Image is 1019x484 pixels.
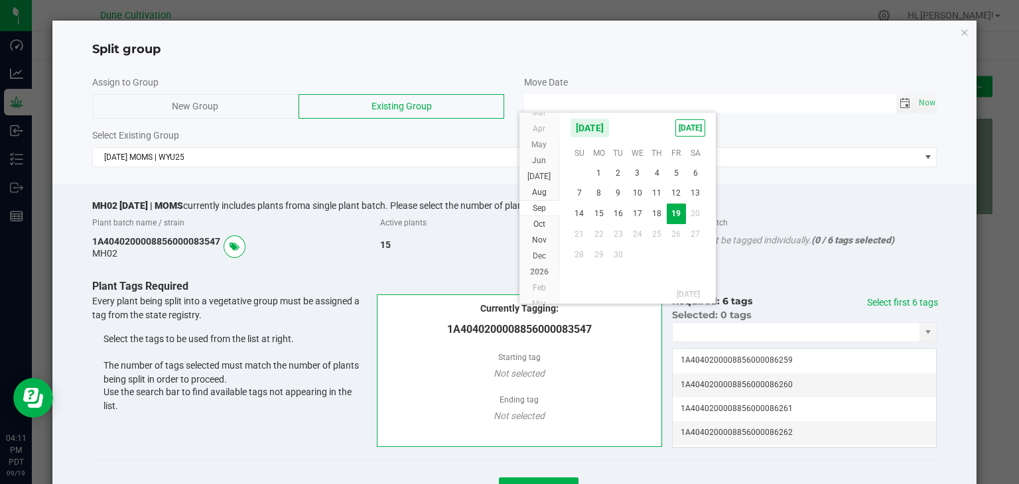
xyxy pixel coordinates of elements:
[570,183,589,204] span: 7
[628,204,647,224] td: Wednesday, September 17, 2025
[589,143,608,163] th: Mo
[172,101,218,111] span: New Group
[532,188,547,197] span: Aug
[532,299,546,308] span: Mar
[494,410,545,421] span: Not selected
[92,296,368,412] span: Every plant being split into a vegetative group must be assigned a tag from the state registry.
[570,143,589,163] th: Su
[92,278,947,294] p: Plant Tags Required
[224,235,245,258] span: Select plant tags
[628,183,647,204] td: Wednesday, September 10, 2025
[667,163,686,184] td: Friday, September 5, 2025
[608,163,628,184] td: Tuesday, September 2, 2025
[647,204,666,224] td: Thursday, September 18, 2025
[589,163,608,184] span: 1
[533,251,546,261] span: Dec
[533,219,545,229] span: Oct
[570,284,705,304] th: [DATE]
[686,163,705,184] span: 6
[673,421,937,445] td: 1A4040200008856000086262
[628,204,647,224] span: 17
[667,204,686,224] span: 19
[532,108,546,117] span: Mar
[589,204,608,224] span: 15
[673,323,920,341] input: NO DATA FOUND
[92,248,361,259] div: MH02
[103,385,368,412] li: Use the search bar to find available tags not appearing in the list.
[686,183,705,204] span: 13
[667,204,686,224] td: Friday, September 19, 2025
[532,235,547,245] span: Nov
[570,204,589,224] td: Sunday, September 14, 2025
[527,172,551,181] span: [DATE]
[867,297,938,308] a: Select first 6 tags
[82,211,371,235] div: Plant batch name / strain
[686,143,705,163] th: Sa
[589,163,608,184] td: Monday, September 1, 2025
[570,183,589,204] td: Sunday, September 7, 2025
[659,235,947,245] div: Plants must be tagged individually.
[675,119,705,137] span: [DATE]
[103,359,368,385] li: The number of tags selected must match the number of plants being split in order to proceed.
[628,163,647,184] span: 3
[103,332,368,359] li: Select the tags to be used from the list at right.
[530,267,549,276] span: 2026
[659,211,947,235] div: New plant batch
[589,204,608,224] td: Monday, September 15, 2025
[915,94,937,113] span: select
[533,124,545,133] span: Apr
[92,235,361,248] div: 1A4040200008856000083547
[92,77,159,88] span: Assign to Group
[608,183,628,204] span: 9
[647,204,666,224] span: 18
[500,394,539,406] label: Ending tag
[647,163,666,184] td: Thursday, September 4, 2025
[686,183,705,204] td: Saturday, September 13, 2025
[647,183,666,204] td: Thursday, September 11, 2025
[589,183,608,204] span: 8
[673,397,937,421] td: 1A4040200008856000086261
[533,204,546,213] span: Sep
[370,211,514,235] div: Active plants
[673,445,937,469] td: 1A4040200008856000086263
[916,93,938,113] span: Set Current date
[570,204,589,224] span: 14
[532,156,546,165] span: Jun
[667,183,686,204] td: Friday, September 12, 2025
[92,200,305,211] span: currently includes plants from
[628,143,647,163] th: We
[13,378,53,418] iframe: Resource center
[570,118,610,138] span: [DATE]
[811,235,894,245] span: (0 / 6 tags selected)
[514,211,658,235] div: Plants to [GEOGRAPHIC_DATA]
[305,200,705,211] span: a single plant batch. Please select the number of plants from the batch to split into the new group.
[673,373,937,397] td: 1A4040200008856000086260
[608,204,628,224] td: Tuesday, September 16, 2025
[667,143,686,163] th: Fr
[608,143,628,163] th: Tu
[672,295,752,307] span: Required: 6 tags
[92,200,183,211] span: MH02 [DATE] | MOMS
[628,163,647,184] td: Wednesday, September 3, 2025
[498,351,541,363] label: Starting tag
[673,349,937,373] td: 1A4040200008856000086259
[531,140,547,149] span: May
[667,163,686,184] span: 5
[387,322,651,337] span: 1A4040200008856000083547
[372,101,432,111] span: Existing Group
[647,163,666,184] span: 4
[589,183,608,204] td: Monday, September 8, 2025
[686,163,705,184] td: Saturday, September 6, 2025
[667,183,686,204] span: 12
[92,41,937,58] h4: Split group
[524,77,568,88] span: Move Date
[628,183,647,204] span: 10
[494,368,545,379] span: Not selected
[370,235,514,255] div: 15
[647,143,666,163] th: Th
[608,204,628,224] span: 16
[533,283,546,292] span: Feb
[92,130,179,141] span: Select Existing Group
[896,94,916,113] span: Toggle calendar
[672,309,752,321] span: Selected: 0 tags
